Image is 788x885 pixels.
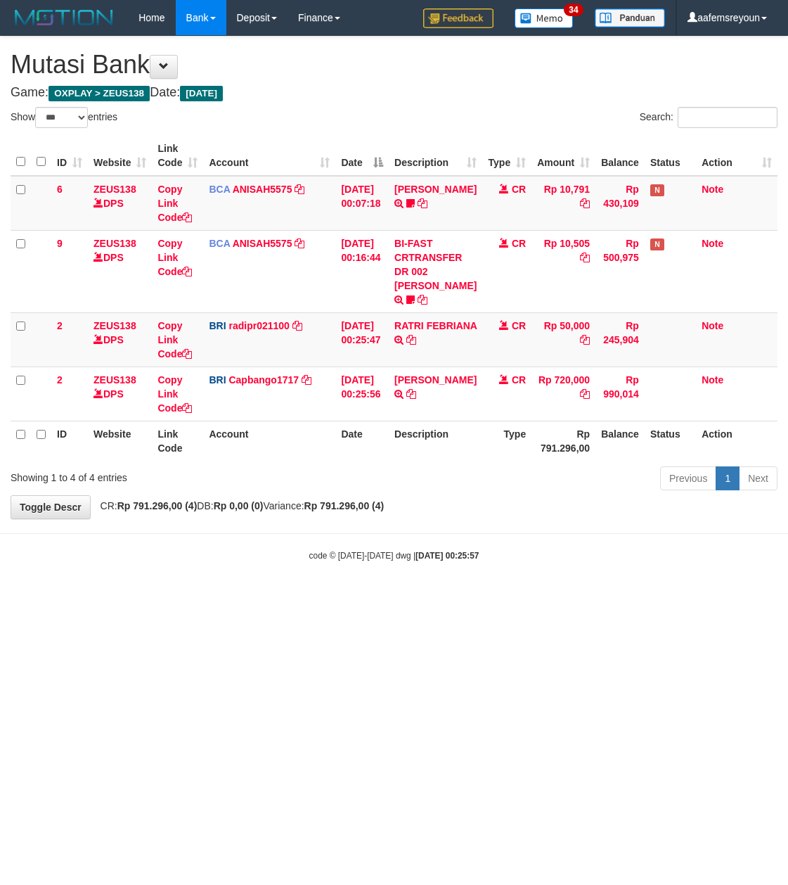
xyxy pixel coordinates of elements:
span: BRI [209,320,226,331]
label: Search: [640,107,777,128]
span: CR: DB: Variance: [93,500,385,511]
th: Website [88,421,152,461]
span: [DATE] [180,86,223,101]
th: Status [645,421,696,461]
h1: Mutasi Bank [11,51,777,79]
span: CR [512,238,526,249]
span: BCA [209,184,230,195]
th: Balance [595,421,645,461]
img: panduan.png [595,8,665,27]
a: Copy TEO RAHMA NAGA to clipboard [406,388,416,400]
a: Note [702,238,723,249]
a: [PERSON_NAME] [394,374,477,386]
a: ZEUS138 [93,320,136,331]
h4: Game: Date: [11,86,777,100]
th: Action: activate to sort column ascending [696,136,777,176]
td: [DATE] 00:25:47 [335,312,389,367]
th: Website: activate to sort column ascending [88,136,152,176]
td: [DATE] 00:25:56 [335,367,389,421]
a: Note [702,320,723,331]
a: Copy Link Code [157,238,192,277]
a: Previous [660,466,716,490]
th: Status [645,136,696,176]
a: Copy BI-FAST CRTRANSFER DR 002 AFIF SUPRAYITNO to clipboard [418,294,427,305]
a: Copy RATRI FEBRIANA to clipboard [406,334,416,345]
select: Showentries [35,107,88,128]
a: Copy Rp 50,000 to clipboard [580,334,590,345]
th: Description [389,421,482,461]
a: Copy ANISAH5575 to clipboard [295,238,304,249]
img: Feedback.jpg [423,8,493,28]
span: CR [512,184,526,195]
th: ID [51,421,88,461]
a: Copy radipr021100 to clipboard [292,320,302,331]
span: 34 [564,4,583,16]
strong: Rp 791.296,00 (4) [304,500,385,511]
strong: [DATE] 00:25:57 [415,551,479,561]
span: 2 [57,374,63,386]
th: Date: activate to sort column descending [335,136,389,176]
a: ZEUS138 [93,184,136,195]
td: Rp 10,791 [531,176,595,231]
span: CR [512,374,526,386]
span: 9 [57,238,63,249]
td: Rp 50,000 [531,312,595,367]
th: Amount: activate to sort column ascending [531,136,595,176]
td: Rp 245,904 [595,312,645,367]
a: ANISAH5575 [233,238,292,249]
td: Rp 10,505 [531,230,595,312]
a: Copy Capbango1717 to clipboard [302,374,311,386]
th: Link Code: activate to sort column ascending [152,136,203,176]
a: RATRI FEBRIANA [394,320,477,331]
a: Capbango1717 [228,374,299,386]
td: Rp 430,109 [595,176,645,231]
span: CR [512,320,526,331]
th: Date [335,421,389,461]
th: Account [203,421,335,461]
th: Description: activate to sort column ascending [389,136,482,176]
a: Copy ANISAH5575 to clipboard [295,184,304,195]
th: Account: activate to sort column ascending [203,136,335,176]
a: [PERSON_NAME] [394,184,477,195]
span: OXPLAY > ZEUS138 [49,86,150,101]
a: ANISAH5575 [233,184,292,195]
img: MOTION_logo.png [11,7,117,28]
a: Note [702,374,723,386]
span: BCA [209,238,230,249]
a: ZEUS138 [93,374,136,386]
span: 2 [57,320,63,331]
a: Note [702,184,723,195]
td: BI-FAST CRTRANSFER DR 002 [PERSON_NAME] [389,230,482,312]
span: BRI [209,374,226,386]
strong: Rp 0,00 (0) [214,500,264,511]
td: Rp 500,975 [595,230,645,312]
small: code © [DATE]-[DATE] dwg | [309,551,479,561]
td: DPS [88,176,152,231]
td: DPS [88,367,152,421]
td: DPS [88,312,152,367]
span: Has Note [650,184,664,196]
a: Copy Rp 10,791 to clipboard [580,198,590,209]
a: Copy Link Code [157,374,192,414]
td: Rp 720,000 [531,367,595,421]
div: Showing 1 to 4 of 4 entries [11,465,318,485]
a: Toggle Descr [11,495,91,519]
td: [DATE] 00:07:18 [335,176,389,231]
input: Search: [678,107,777,128]
th: Balance [595,136,645,176]
th: Rp 791.296,00 [531,421,595,461]
th: ID: activate to sort column ascending [51,136,88,176]
a: Next [739,466,777,490]
a: radipr021100 [228,320,289,331]
th: Link Code [152,421,203,461]
a: Copy Link Code [157,184,192,223]
th: Action [696,421,777,461]
span: Has Note [650,238,664,250]
a: Copy ARIFS EFENDI to clipboard [418,198,427,209]
span: 6 [57,184,63,195]
a: Copy Rp 10,505 to clipboard [580,252,590,263]
a: 1 [716,466,739,490]
td: [DATE] 00:16:44 [335,230,389,312]
a: ZEUS138 [93,238,136,249]
a: Copy Rp 720,000 to clipboard [580,388,590,400]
